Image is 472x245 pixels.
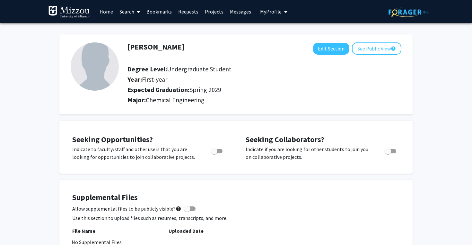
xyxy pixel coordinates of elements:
[72,145,199,161] p: Indicate to faculty/staff and other users that you are looking for opportunities to join collabor...
[72,134,153,144] span: Seeking Opportunities?
[146,96,205,104] span: Chemical Engineering
[142,75,167,83] span: First-year
[175,0,202,23] a: Requests
[143,0,175,23] a: Bookmarks
[176,205,181,213] mat-icon: help
[391,45,396,52] mat-icon: help
[389,7,429,17] img: ForagerOne Logo
[246,134,324,144] span: Seeking Collaborators?
[202,0,227,23] a: Projects
[72,205,181,213] span: Allow supplemental files to be publicly visible?
[352,42,401,55] button: See Public View
[260,8,282,15] span: My Profile
[48,6,90,19] img: University of Missouri Logo
[127,96,401,104] h2: Major:
[72,193,400,202] h4: Supplemental Files
[208,145,226,155] div: Toggle
[246,145,372,161] p: Indicate if you are looking for other students to join you on collaborative projects.
[169,228,204,234] b: Uploaded Date
[382,145,400,155] div: Toggle
[71,42,119,91] img: Profile Picture
[127,86,384,94] h2: Expected Graduation:
[127,42,185,52] h1: [PERSON_NAME]
[127,76,384,83] h2: Year:
[5,216,27,240] iframe: Chat
[313,43,349,55] button: Edit Section
[167,65,232,73] span: Undergraduate Student
[127,65,384,73] h2: Degree Level:
[96,0,116,23] a: Home
[116,0,143,23] a: Search
[72,214,400,222] p: Use this section to upload files such as resumes, transcripts, and more.
[72,228,95,234] b: File Name
[189,86,221,94] span: Spring 2029
[227,0,254,23] a: Messages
